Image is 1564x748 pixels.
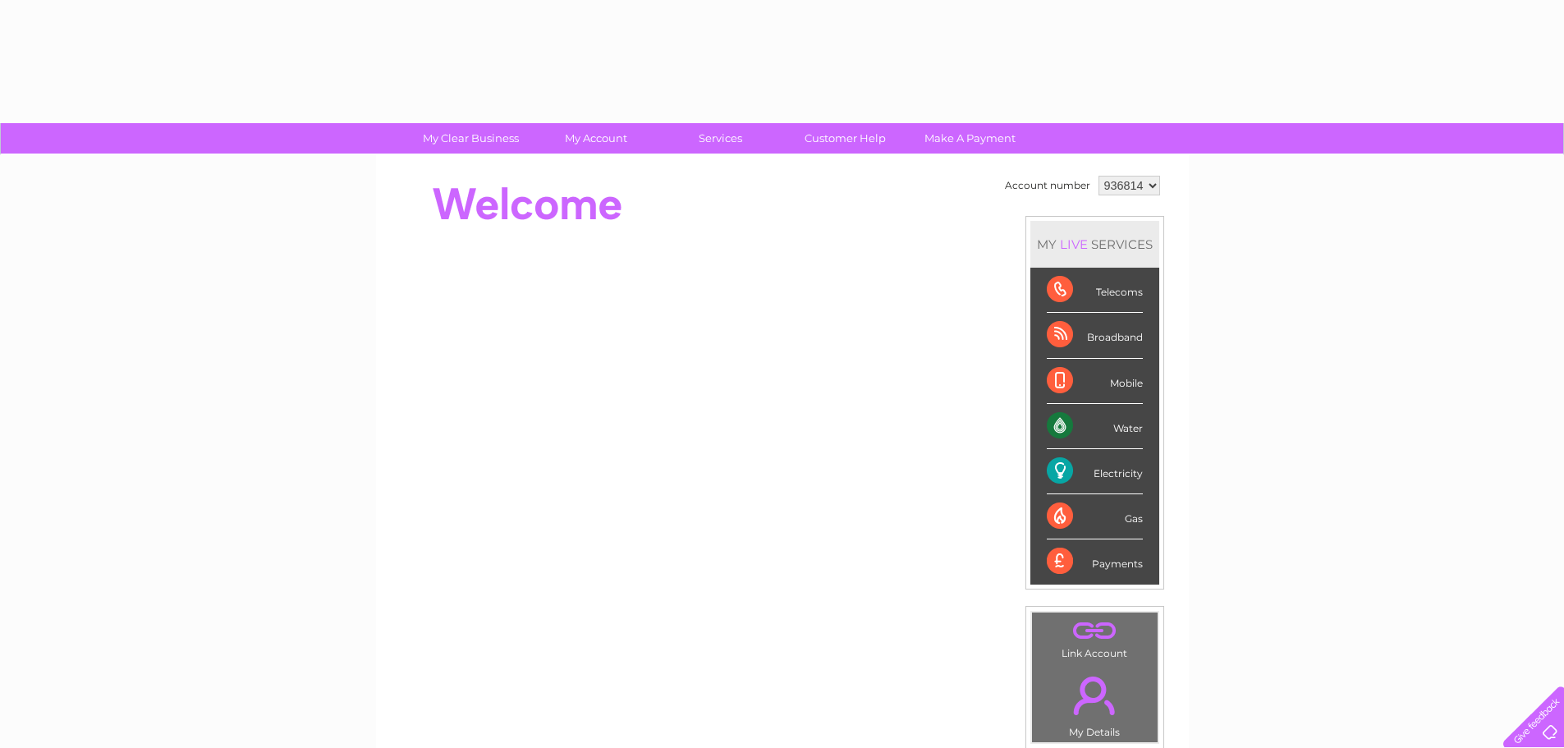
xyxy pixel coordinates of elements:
[1031,612,1158,663] td: Link Account
[1057,236,1091,252] div: LIVE
[1047,268,1143,313] div: Telecoms
[1047,404,1143,449] div: Water
[1047,494,1143,539] div: Gas
[1047,313,1143,358] div: Broadband
[1047,359,1143,404] div: Mobile
[1031,663,1158,743] td: My Details
[1001,172,1094,200] td: Account number
[1047,449,1143,494] div: Electricity
[1030,221,1159,268] div: MY SERVICES
[403,123,539,154] a: My Clear Business
[528,123,663,154] a: My Account
[653,123,788,154] a: Services
[777,123,913,154] a: Customer Help
[1047,539,1143,584] div: Payments
[902,123,1038,154] a: Make A Payment
[1036,667,1154,724] a: .
[1036,617,1154,645] a: .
